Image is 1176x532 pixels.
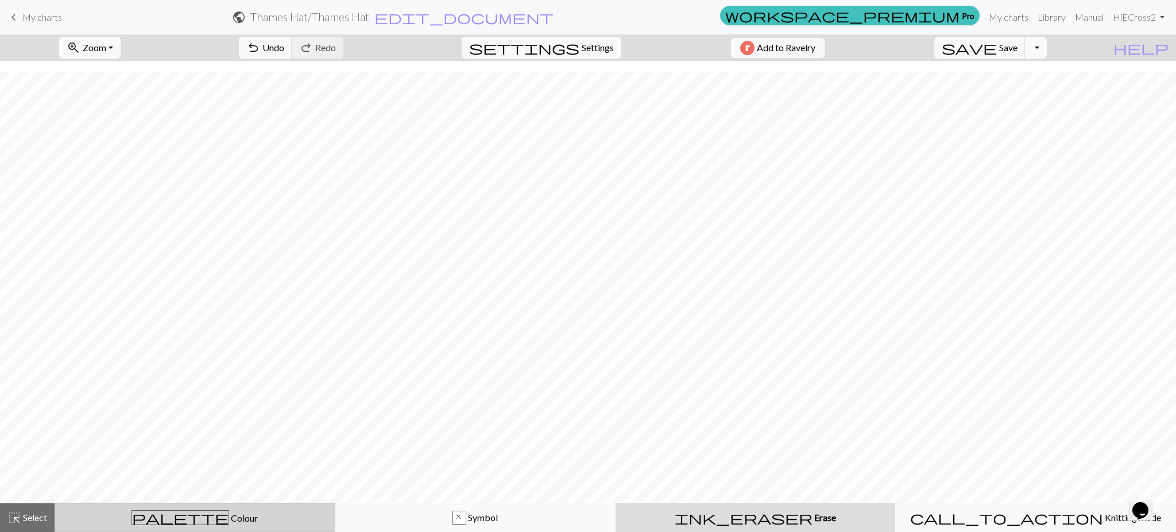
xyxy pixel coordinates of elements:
button: Undo [239,37,292,59]
span: Save [999,42,1018,53]
a: Manual [1070,6,1108,29]
button: Add to Ravelry [731,38,825,58]
span: zoom_in [67,40,80,56]
button: SettingsSettings [462,37,621,59]
button: Save [934,37,1026,59]
iframe: chat widget [1128,486,1165,521]
span: workspace_premium [725,7,960,24]
span: My charts [22,11,62,22]
button: Zoom [59,37,121,59]
a: My charts [7,7,62,27]
span: Settings [582,41,614,55]
span: call_to_action [910,510,1103,526]
a: My charts [984,6,1033,29]
span: Zoom [83,42,106,53]
a: HiECross2 [1108,6,1169,29]
span: keyboard_arrow_left [7,9,21,25]
span: Symbol [466,512,498,523]
span: ink_eraser [675,510,813,526]
span: edit_document [374,9,554,25]
h2: Thames Hat / Thames Hat [250,10,369,24]
button: x Symbol [335,503,616,532]
span: settings [469,40,579,56]
span: Undo [262,42,284,53]
button: Colour [55,503,335,532]
span: Select [21,512,47,523]
i: Settings [469,41,579,55]
img: Ravelry [740,41,755,55]
span: help [1113,40,1169,56]
button: Erase [616,503,895,532]
span: save [942,40,997,56]
a: Library [1033,6,1070,29]
span: public [232,9,246,25]
a: Pro [720,6,980,25]
button: Knitting mode [895,503,1176,532]
div: x [453,511,466,525]
span: undo [246,40,260,56]
span: Colour [229,512,258,523]
span: palette [132,510,229,526]
span: Erase [813,512,836,523]
span: Knitting mode [1103,512,1161,523]
span: Add to Ravelry [757,41,815,55]
span: highlight_alt [7,510,21,526]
